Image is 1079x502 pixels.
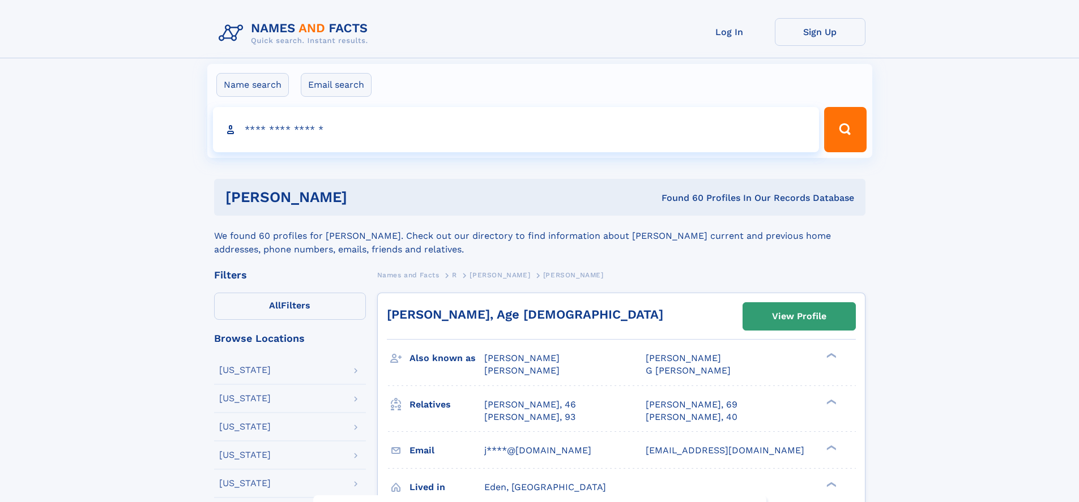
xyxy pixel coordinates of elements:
[219,422,271,431] div: [US_STATE]
[646,445,804,456] span: [EMAIL_ADDRESS][DOMAIN_NAME]
[484,398,576,411] a: [PERSON_NAME], 46
[484,482,606,492] span: Eden, [GEOGRAPHIC_DATA]
[219,479,271,488] div: [US_STATE]
[452,268,457,282] a: R
[225,190,505,204] h1: [PERSON_NAME]
[646,365,731,376] span: G [PERSON_NAME]
[484,411,575,423] a: [PERSON_NAME], 93
[213,107,820,152] input: search input
[219,394,271,403] div: [US_STATE]
[219,450,271,460] div: [US_STATE]
[377,268,440,282] a: Names and Facts
[484,353,560,363] span: [PERSON_NAME]
[214,333,366,344] div: Browse Locations
[269,300,281,311] span: All
[214,270,366,280] div: Filters
[646,398,737,411] a: [PERSON_NAME], 69
[410,349,484,368] h3: Also known as
[743,303,855,330] a: View Profile
[543,271,604,279] span: [PERSON_NAME]
[214,293,366,320] label: Filters
[216,73,289,97] label: Name search
[772,303,826,329] div: View Profile
[214,18,377,49] img: Logo Names and Facts
[219,366,271,375] div: [US_STATE]
[387,307,663,321] a: [PERSON_NAME], Age [DEMOGRAPHIC_DATA]
[775,18,865,46] a: Sign Up
[504,192,854,204] div: Found 60 Profiles In Our Records Database
[470,271,530,279] span: [PERSON_NAME]
[214,216,865,256] div: We found 60 profiles for [PERSON_NAME]. Check out our directory to find information about [PERSON...
[646,353,721,363] span: [PERSON_NAME]
[824,352,837,359] div: ❯
[410,441,484,460] h3: Email
[824,480,837,488] div: ❯
[410,478,484,497] h3: Lived in
[484,365,560,376] span: [PERSON_NAME]
[824,444,837,451] div: ❯
[646,411,737,423] a: [PERSON_NAME], 40
[684,18,775,46] a: Log In
[470,268,530,282] a: [PERSON_NAME]
[452,271,457,279] span: R
[824,398,837,405] div: ❯
[410,395,484,414] h3: Relatives
[301,73,372,97] label: Email search
[824,107,866,152] button: Search Button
